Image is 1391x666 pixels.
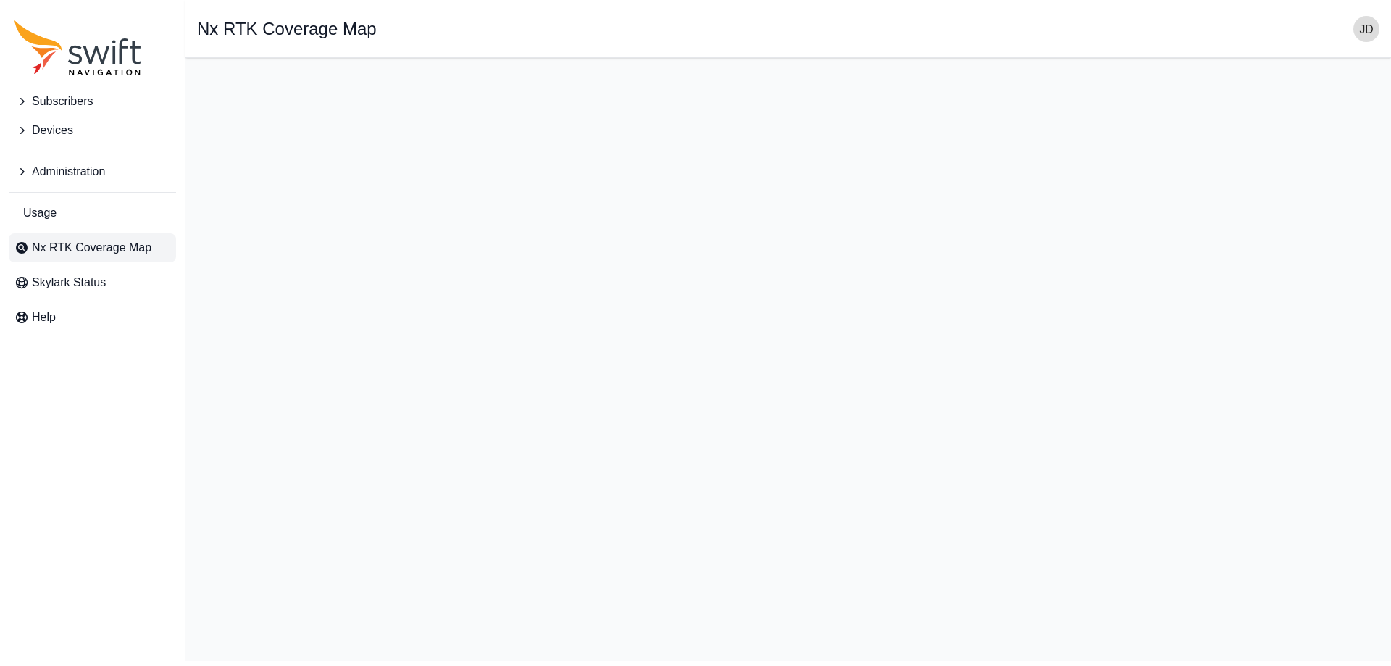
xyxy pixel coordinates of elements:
button: Devices [9,116,176,145]
span: Devices [32,122,73,139]
span: Skylark Status [32,274,106,291]
h1: Nx RTK Coverage Map [197,20,377,38]
span: Usage [23,204,57,222]
a: Nx RTK Coverage Map [9,233,176,262]
button: Administration [9,157,176,186]
a: Usage [9,199,176,228]
span: Nx RTK Coverage Map [32,239,151,257]
span: Subscribers [32,93,93,110]
iframe: RTK Map [197,70,1379,649]
span: Help [32,309,56,326]
span: Administration [32,163,105,180]
button: Subscribers [9,87,176,116]
a: Skylark Status [9,268,176,297]
a: Help [9,303,176,332]
img: user photo [1353,16,1379,42]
